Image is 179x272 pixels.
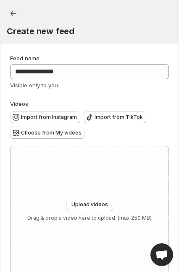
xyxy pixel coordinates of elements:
[10,111,80,123] button: Import from Instagram
[10,55,39,62] span: Feed name
[7,26,74,36] span: Create new feed
[10,127,85,139] button: Choose from My videos
[95,114,143,121] span: Import from TikTok
[10,100,28,107] span: Videos
[84,111,146,123] button: Import from TikTok
[71,201,108,208] span: Upload videos
[21,129,82,136] span: Choose from My videos
[150,243,173,266] a: Open chat
[7,7,20,20] button: Settings
[66,198,113,211] button: Upload videos
[27,215,152,221] p: Drag & drop a video here to upload. (max 250 MB)
[10,82,59,89] span: Visible only to you.
[21,114,77,121] span: Import from Instagram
